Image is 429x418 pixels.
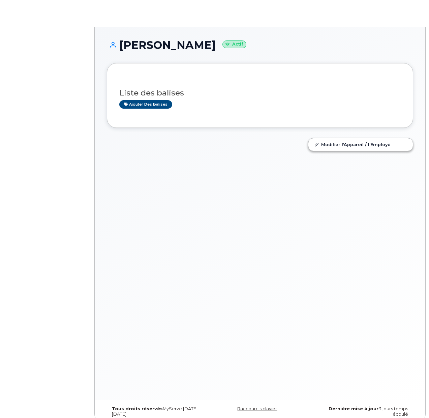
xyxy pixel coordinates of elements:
strong: Tous droits réservés [112,406,163,411]
strong: Dernière mise à jour [329,406,378,411]
small: Actif [222,40,246,48]
div: MyServe [DATE]–[DATE] [107,406,209,417]
div: 3 jours temps écoulé [311,406,413,417]
a: Ajouter des balises [119,100,172,109]
a: Modifier l'Appareil / l'Employé [308,138,413,150]
h1: [PERSON_NAME] [107,39,413,51]
a: Raccourcis clavier [237,406,277,411]
h3: Liste des balises [119,89,401,97]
